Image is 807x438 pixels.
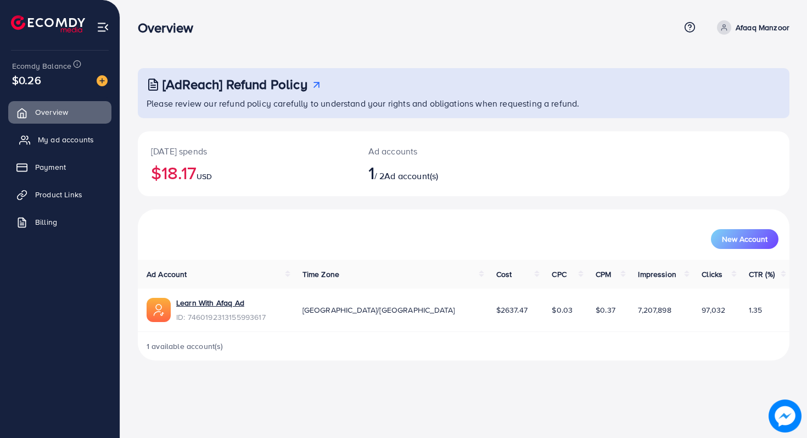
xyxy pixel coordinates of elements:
span: Ecomdy Balance [12,60,71,71]
span: 1.35 [749,304,763,315]
a: Billing [8,211,111,233]
img: ic-ads-acc.e4c84228.svg [147,298,171,322]
a: Learn With Afaq Ad [176,297,244,308]
span: Overview [35,107,68,118]
span: $0.37 [596,304,615,315]
span: CPM [596,269,611,280]
a: Overview [8,101,111,123]
span: 1 available account(s) [147,341,223,352]
p: Please review our refund policy carefully to understand your rights and obligations when requesti... [147,97,783,110]
img: image [769,400,802,433]
span: Cost [496,269,512,280]
span: Clicks [702,269,722,280]
span: ID: 7460192313155993617 [176,312,266,323]
span: 7,207,898 [638,304,671,315]
img: logo [11,15,85,32]
span: My ad accounts [38,134,94,145]
span: Payment [35,162,66,173]
span: [GEOGRAPHIC_DATA]/[GEOGRAPHIC_DATA] [302,304,455,315]
p: [DATE] spends [151,145,342,158]
span: CTR (%) [749,269,775,280]
a: Afaaq Manzoor [713,20,789,35]
button: New Account [711,229,778,249]
h2: $18.17 [151,162,342,183]
span: USD [197,171,212,182]
a: Product Links [8,184,111,206]
p: Afaaq Manzoor [736,21,789,34]
span: $2637.47 [496,304,528,315]
img: image [97,75,108,86]
span: New Account [722,235,767,243]
h3: Overview [138,20,202,36]
img: menu [97,21,109,34]
span: $0.03 [552,304,573,315]
span: Time Zone [302,269,339,280]
span: Impression [638,269,676,280]
h2: / 2 [368,162,505,183]
p: Ad accounts [368,145,505,158]
h3: [AdReach] Refund Policy [162,76,307,92]
span: 97,032 [702,304,725,315]
a: My ad accounts [8,129,111,151]
span: Ad Account [147,269,187,280]
span: Billing [35,217,57,228]
span: 1 [368,160,374,185]
span: Ad account(s) [384,170,438,182]
span: Product Links [35,189,82,200]
span: CPC [552,269,566,280]
span: $0.26 [12,72,41,88]
a: Payment [8,156,111,178]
